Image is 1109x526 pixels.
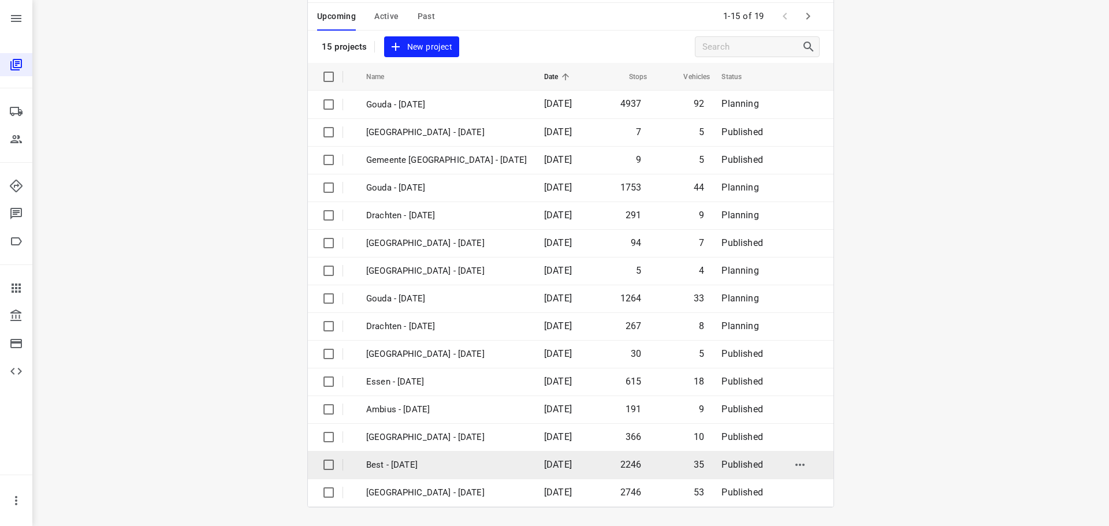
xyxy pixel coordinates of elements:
span: Past [418,9,436,24]
p: Drachten - [DATE] [366,320,527,333]
span: 9 [699,210,704,221]
span: Upcoming [317,9,356,24]
span: Planning [721,293,758,304]
span: Published [721,431,763,442]
p: [GEOGRAPHIC_DATA] - [DATE] [366,237,527,250]
span: 7 [636,126,641,137]
span: [DATE] [544,348,572,359]
span: [DATE] [544,182,572,193]
span: 9 [699,404,704,415]
span: [DATE] [544,210,572,221]
span: 4937 [620,98,642,109]
span: Published [721,348,763,359]
span: [DATE] [544,320,572,331]
span: 1264 [620,293,642,304]
span: 7 [699,237,704,248]
span: 5 [699,348,704,359]
span: 8 [699,320,704,331]
p: [GEOGRAPHIC_DATA] - [DATE] [366,264,527,278]
span: 30 [631,348,641,359]
span: 53 [694,487,704,498]
span: 291 [626,210,642,221]
span: 366 [626,431,642,442]
span: 18 [694,376,704,387]
span: Planning [721,98,758,109]
span: 92 [694,98,704,109]
span: Planning [721,210,758,221]
span: Published [721,487,763,498]
span: [DATE] [544,459,572,470]
span: 33 [694,293,704,304]
span: 44 [694,182,704,193]
span: Date [544,70,574,84]
p: [GEOGRAPHIC_DATA] - [DATE] [366,431,527,444]
span: 2246 [620,459,642,470]
span: Planning [721,320,758,331]
p: Gemeente [GEOGRAPHIC_DATA] - [DATE] [366,154,527,167]
button: New project [384,36,459,58]
span: [DATE] [544,376,572,387]
span: [DATE] [544,237,572,248]
p: Drachten - Wednesday [366,209,527,222]
span: 9 [636,154,641,165]
p: Zwolle - Monday [366,486,527,499]
span: Status [721,70,757,84]
span: 1-15 of 19 [719,4,769,29]
span: [DATE] [544,154,572,165]
p: Ambius - [DATE] [366,403,527,416]
span: Published [721,404,763,415]
span: [DATE] [544,431,572,442]
span: 615 [626,376,642,387]
span: Active [374,9,399,24]
span: Next Page [797,5,820,28]
span: 94 [631,237,641,248]
span: Planning [721,265,758,276]
p: Gouda - [DATE] [366,181,527,195]
span: Published [721,237,763,248]
span: 35 [694,459,704,470]
span: New project [391,40,452,54]
p: 15 projects [322,42,367,52]
span: Previous Page [773,5,797,28]
p: Best - [DATE] [366,458,527,472]
p: [GEOGRAPHIC_DATA] - [DATE] [366,348,527,361]
span: 5 [636,265,641,276]
span: [DATE] [544,293,572,304]
input: Search projects [702,38,802,56]
span: Published [721,376,763,387]
p: Gouda - [DATE] [366,98,527,111]
span: Planning [721,182,758,193]
span: [DATE] [544,487,572,498]
span: 10 [694,431,704,442]
span: 1753 [620,182,642,193]
div: Search [802,40,819,54]
span: 5 [699,126,704,137]
span: Name [366,70,400,84]
span: 267 [626,320,642,331]
span: 5 [699,154,704,165]
span: [DATE] [544,126,572,137]
span: [DATE] [544,404,572,415]
span: Stops [614,70,647,84]
p: [GEOGRAPHIC_DATA] - [DATE] [366,126,527,139]
span: 4 [699,265,704,276]
span: 191 [626,404,642,415]
span: Vehicles [668,70,710,84]
span: Published [721,126,763,137]
span: [DATE] [544,265,572,276]
p: Gouda - [DATE] [366,292,527,305]
p: Essen - Monday [366,375,527,389]
span: Published [721,154,763,165]
span: Published [721,459,763,470]
span: [DATE] [544,98,572,109]
span: 2746 [620,487,642,498]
